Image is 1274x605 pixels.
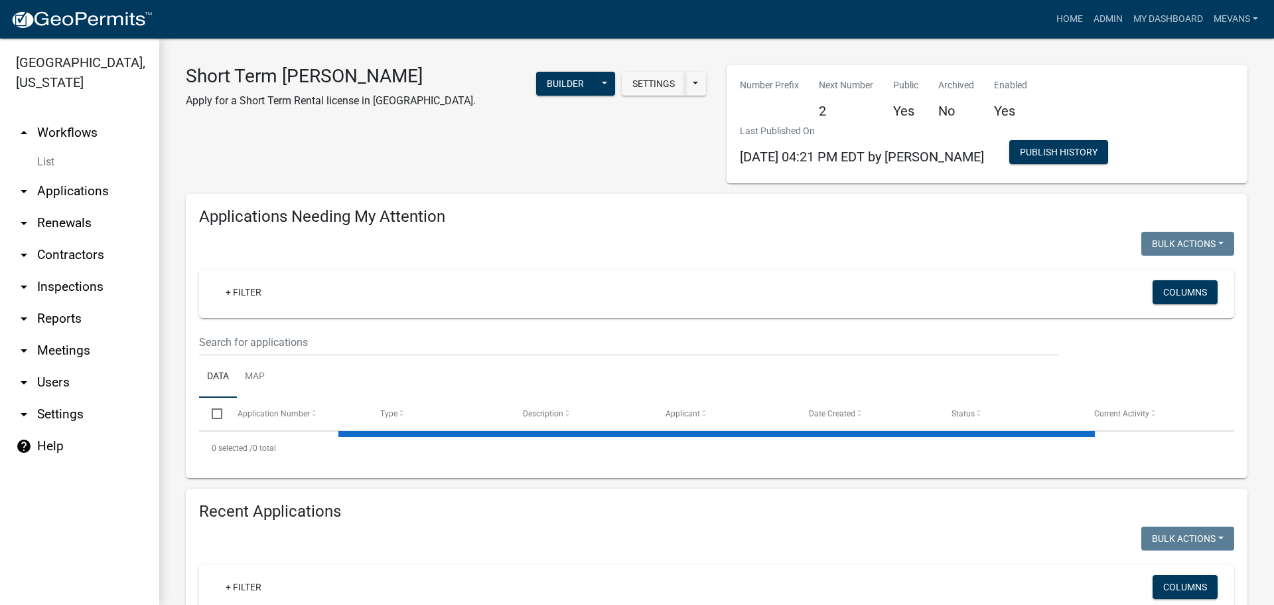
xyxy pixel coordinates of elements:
[939,398,1082,430] datatable-header-cell: Status
[1051,7,1088,32] a: Home
[653,398,796,430] datatable-header-cell: Applicant
[938,103,974,119] h5: No
[16,406,32,422] i: arrow_drop_down
[1094,409,1149,418] span: Current Activity
[1082,398,1224,430] datatable-header-cell: Current Activity
[740,149,984,165] span: [DATE] 04:21 PM EDT by [PERSON_NAME]
[368,398,510,430] datatable-header-cell: Type
[238,409,310,418] span: Application Number
[740,124,984,138] p: Last Published On
[224,398,367,430] datatable-header-cell: Application Number
[186,65,476,88] h3: Short Term [PERSON_NAME]
[16,183,32,199] i: arrow_drop_down
[16,343,32,359] i: arrow_drop_down
[1009,148,1108,159] wm-modal-confirm: Workflow Publish History
[1208,7,1263,32] a: Mevans
[199,329,1058,356] input: Search for applications
[740,78,799,92] p: Number Prefix
[796,398,938,430] datatable-header-cell: Date Created
[199,207,1234,226] h4: Applications Needing My Attention
[16,375,32,390] i: arrow_drop_down
[893,103,918,119] h5: Yes
[186,93,476,109] p: Apply for a Short Term Rental license in [GEOGRAPHIC_DATA].
[819,103,873,119] h5: 2
[1088,7,1128,32] a: Admin
[523,409,563,418] span: Description
[199,502,1234,521] h4: Recent Applications
[666,409,700,418] span: Applicant
[809,409,855,418] span: Date Created
[16,279,32,295] i: arrow_drop_down
[1153,575,1218,599] button: Columns
[237,356,273,398] a: Map
[952,409,975,418] span: Status
[199,432,1234,465] div: 0 total
[994,78,1027,92] p: Enabled
[1009,140,1108,164] button: Publish History
[994,103,1027,119] h5: Yes
[16,247,32,263] i: arrow_drop_down
[215,280,272,304] a: + Filter
[819,78,873,92] p: Next Number
[893,78,918,92] p: Public
[212,444,253,453] span: 0 selected /
[510,398,653,430] datatable-header-cell: Description
[215,575,272,599] a: + Filter
[938,78,974,92] p: Archived
[1141,232,1234,256] button: Bulk Actions
[16,438,32,454] i: help
[199,356,237,398] a: Data
[380,409,397,418] span: Type
[1153,280,1218,304] button: Columns
[16,311,32,327] i: arrow_drop_down
[199,398,224,430] datatable-header-cell: Select
[16,125,32,141] i: arrow_drop_up
[622,72,685,96] button: Settings
[1128,7,1208,32] a: My Dashboard
[536,72,595,96] button: Builder
[16,215,32,231] i: arrow_drop_down
[1141,527,1234,551] button: Bulk Actions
